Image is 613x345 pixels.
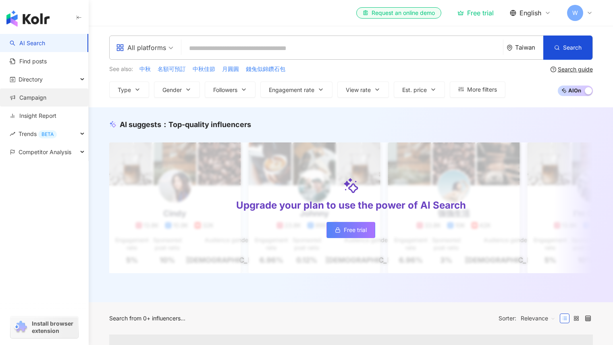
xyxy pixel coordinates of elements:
[543,36,592,60] button: Search
[19,70,43,88] span: Directory
[120,119,251,130] div: AI suggests ：
[563,44,582,51] span: Search
[551,67,556,72] span: question-circle
[499,312,560,325] div: Sorter:
[10,131,15,137] span: rise
[326,222,375,238] a: Free trial
[507,45,513,51] span: environment
[10,112,56,120] a: Insight Report
[109,82,149,98] button: Type
[19,143,71,161] span: Competitor Analysis
[38,130,57,138] div: BETA
[236,199,466,212] div: Upgrade your plan to use the power of AI Search
[222,65,239,73] span: 月圓圓
[558,66,593,73] div: Search guide
[245,65,286,73] button: 錢兔似錦鑽石包
[6,10,50,27] img: logo
[260,82,332,98] button: Engagement rate
[154,82,200,98] button: Gender
[109,315,185,322] div: Search from 0+ influencers...
[118,87,131,93] span: Type
[116,44,124,52] span: appstore
[19,125,57,143] span: Trends
[519,8,541,17] span: English
[457,9,494,17] a: Free trial
[116,41,166,54] div: All platforms
[139,65,151,73] span: 中秋
[222,65,239,73] button: 月圓圓
[344,227,367,233] span: Free trial
[450,82,505,98] button: More filters
[193,65,215,73] span: 中秋佳節
[356,7,441,19] a: Request an online demo
[10,57,47,65] a: Find posts
[515,44,543,51] div: Taiwan
[394,82,445,98] button: Est. price
[32,320,76,335] span: Install browser extension
[213,87,237,93] span: Followers
[402,87,427,93] span: Est. price
[168,120,251,129] span: Top-quality influencers
[139,65,151,73] button: 中秋
[109,65,133,73] span: See also:
[10,94,46,102] a: Campaign
[337,82,389,98] button: View rate
[157,65,186,73] button: 名額可預訂
[192,65,216,73] button: 中秋佳節
[13,321,28,334] img: chrome extension
[162,87,182,93] span: Gender
[346,87,371,93] span: View rate
[10,316,78,338] a: chrome extensionInstall browser extension
[269,87,314,93] span: Engagement rate
[205,82,256,98] button: Followers
[572,8,578,17] span: W
[521,312,555,325] span: Relevance
[158,65,186,73] span: 名額可預訂
[363,9,435,17] div: Request an online demo
[467,86,497,93] span: More filters
[10,39,45,47] a: searchAI Search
